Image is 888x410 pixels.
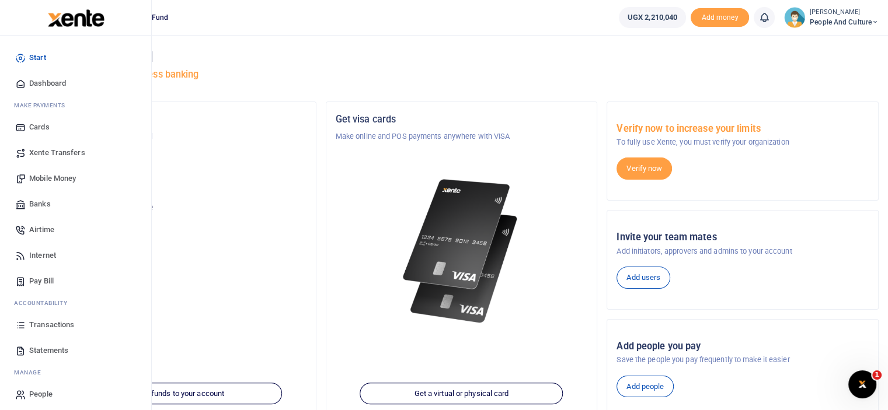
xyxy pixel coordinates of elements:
[617,136,869,148] p: To fully use Xente, you must verify your organization
[29,52,46,64] span: Start
[617,267,670,289] a: Add users
[29,147,85,159] span: Xente Transfers
[29,388,53,400] span: People
[617,157,672,180] a: Verify now
[9,71,142,96] a: Dashboard
[617,376,674,398] a: Add people
[691,8,749,27] span: Add money
[29,275,54,287] span: Pay Bill
[29,345,68,356] span: Statements
[9,294,142,312] li: Ac
[619,7,686,28] a: UGX 2,210,040
[9,166,142,191] a: Mobile Money
[29,319,74,331] span: Transactions
[617,354,869,366] p: Save the people you pay frequently to make it easier
[9,363,142,381] li: M
[9,243,142,268] a: Internet
[336,114,588,125] h5: Get visa cards
[617,232,869,243] h5: Invite your team mates
[9,114,142,140] a: Cards
[29,173,76,184] span: Mobile Money
[9,96,142,114] li: M
[810,17,879,27] span: People and Culture
[29,78,66,89] span: Dashboard
[784,7,805,28] img: profile-user
[54,216,307,228] h5: UGX 2,210,040
[9,191,142,217] a: Banks
[399,170,525,332] img: xente-_physical_cards.png
[360,383,563,405] a: Get a virtual or physical card
[617,123,869,135] h5: Verify now to increase your limits
[54,114,307,125] h5: Organization
[336,131,588,142] p: Make online and POS payments anywhere with VISA
[9,381,142,407] a: People
[617,246,869,257] p: Add initiators, approvers and admins to your account
[810,8,879,17] small: [PERSON_NAME]
[20,368,41,377] span: anage
[29,250,56,261] span: Internet
[47,13,105,22] a: logo-small logo-large logo-large
[9,45,142,71] a: Start
[691,8,749,27] li: Toup your wallet
[79,383,282,405] a: Add funds to your account
[54,159,307,170] h5: Account
[614,7,691,28] li: Wallet ballance
[9,338,142,363] a: Statements
[29,121,50,133] span: Cards
[628,12,677,23] span: UGX 2,210,040
[9,268,142,294] a: Pay Bill
[848,370,876,398] iframe: Intercom live chat
[9,217,142,243] a: Airtime
[29,198,51,210] span: Banks
[48,9,105,27] img: logo-large
[9,140,142,166] a: Xente Transfers
[23,299,67,307] span: countability
[54,131,307,142] p: National Social Security Fund
[29,224,54,236] span: Airtime
[20,101,65,110] span: ake Payments
[9,312,142,338] a: Transactions
[617,341,869,352] h5: Add people you pay
[44,50,879,63] h4: Hello [PERSON_NAME]
[54,202,307,213] p: Your current account balance
[784,7,879,28] a: profile-user [PERSON_NAME] People and Culture
[54,176,307,188] p: People and Culture
[691,12,749,21] a: Add money
[872,370,882,380] span: 1
[44,69,879,80] h5: Welcome to better business banking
